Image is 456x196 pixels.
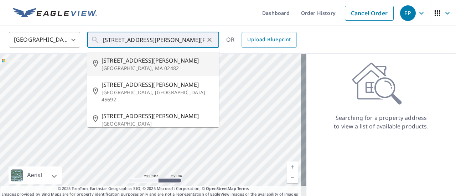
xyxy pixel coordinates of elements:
a: Cancel Order [345,6,394,21]
a: Terms [237,186,249,191]
input: Search by address or latitude-longitude [103,30,204,50]
span: [STREET_ADDRESS][PERSON_NAME] [102,56,213,65]
div: OR [226,32,297,48]
span: Upload Blueprint [247,35,291,44]
div: [GEOGRAPHIC_DATA] [9,30,80,50]
div: Aerial [9,166,62,184]
span: © 2025 TomTom, Earthstar Geographics SIO, © 2025 Microsoft Corporation, © [58,186,249,192]
img: EV Logo [13,8,97,18]
p: [GEOGRAPHIC_DATA], [GEOGRAPHIC_DATA] 45692 [102,89,213,103]
span: [STREET_ADDRESS][PERSON_NAME] [102,112,213,120]
a: Current Level 5, Zoom Out [287,172,298,183]
a: OpenStreetMap [206,186,236,191]
p: [GEOGRAPHIC_DATA], MA 02482 [102,65,213,72]
a: Current Level 5, Zoom In [287,161,298,172]
div: EP [400,5,416,21]
p: Searching for a property address to view a list of available products. [333,113,429,131]
button: Clear [204,35,214,45]
span: [STREET_ADDRESS][PERSON_NAME] [102,80,213,89]
p: [GEOGRAPHIC_DATA] [102,120,213,127]
div: Aerial [25,166,44,184]
a: Upload Blueprint [242,32,296,48]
